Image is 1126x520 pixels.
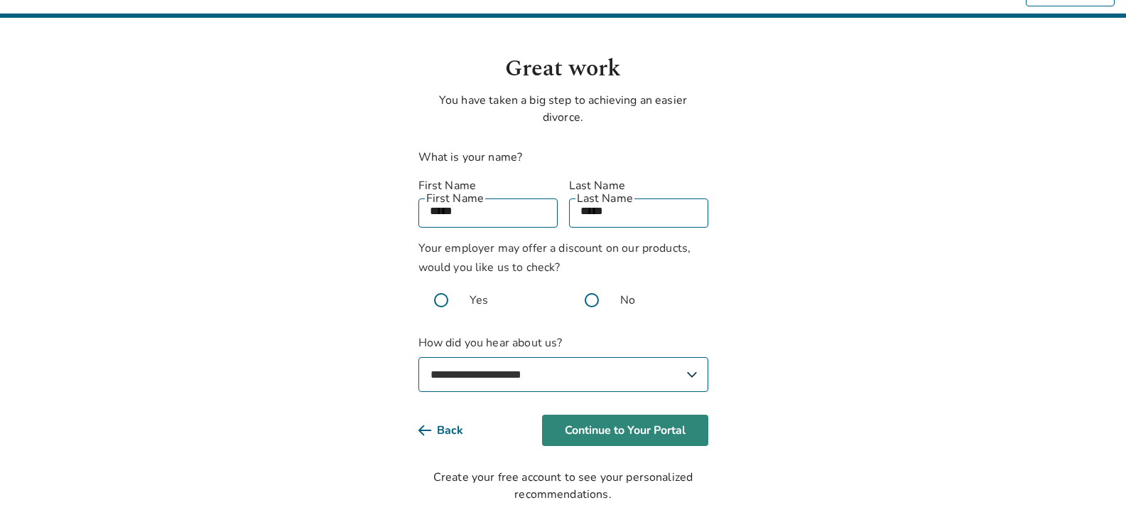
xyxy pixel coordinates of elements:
div: Create your free account to see your personalized recommendations. [418,469,708,503]
label: What is your name? [418,149,523,165]
iframe: Chat Widget [1055,452,1126,520]
p: You have taken a big step to achieving an easier divorce. [418,92,708,126]
label: How did you hear about us? [418,334,708,392]
span: No [620,292,635,309]
span: Yes [470,292,488,309]
h1: Great work [418,52,708,86]
button: Back [418,415,486,446]
button: Continue to Your Portal [542,415,708,446]
span: Your employer may offer a discount on our products, would you like us to check? [418,240,691,275]
label: Last Name [569,177,708,194]
label: First Name [418,177,558,194]
select: How did you hear about us? [418,357,708,392]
